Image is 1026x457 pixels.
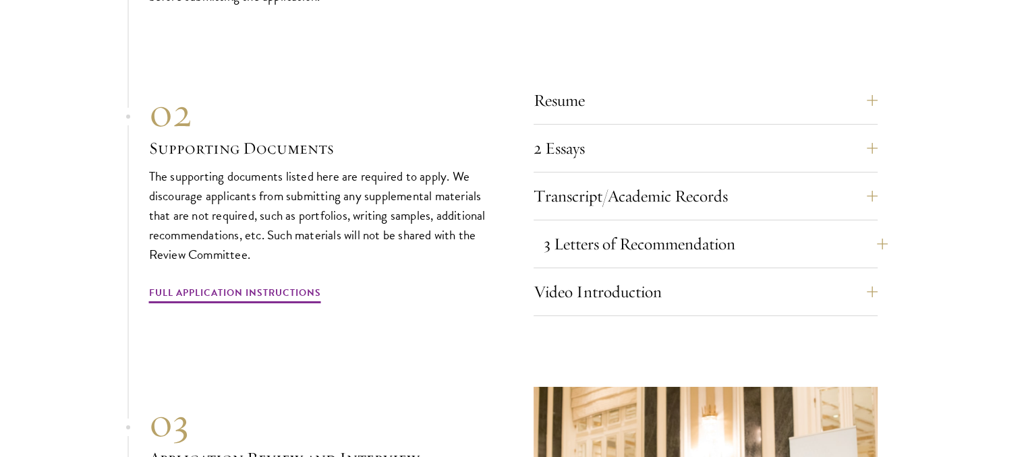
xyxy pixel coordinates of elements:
[149,284,321,305] a: Full Application Instructions
[149,166,493,264] p: The supporting documents listed here are required to apply. We discourage applicants from submitt...
[544,228,888,260] button: 3 Letters of Recommendation
[534,180,878,212] button: Transcript/Academic Records
[534,132,878,164] button: 2 Essays
[534,84,878,117] button: Resume
[534,276,878,308] button: Video Introduction
[149,398,493,447] div: 03
[149,137,493,160] h3: Supporting Documents
[149,88,493,137] div: 02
